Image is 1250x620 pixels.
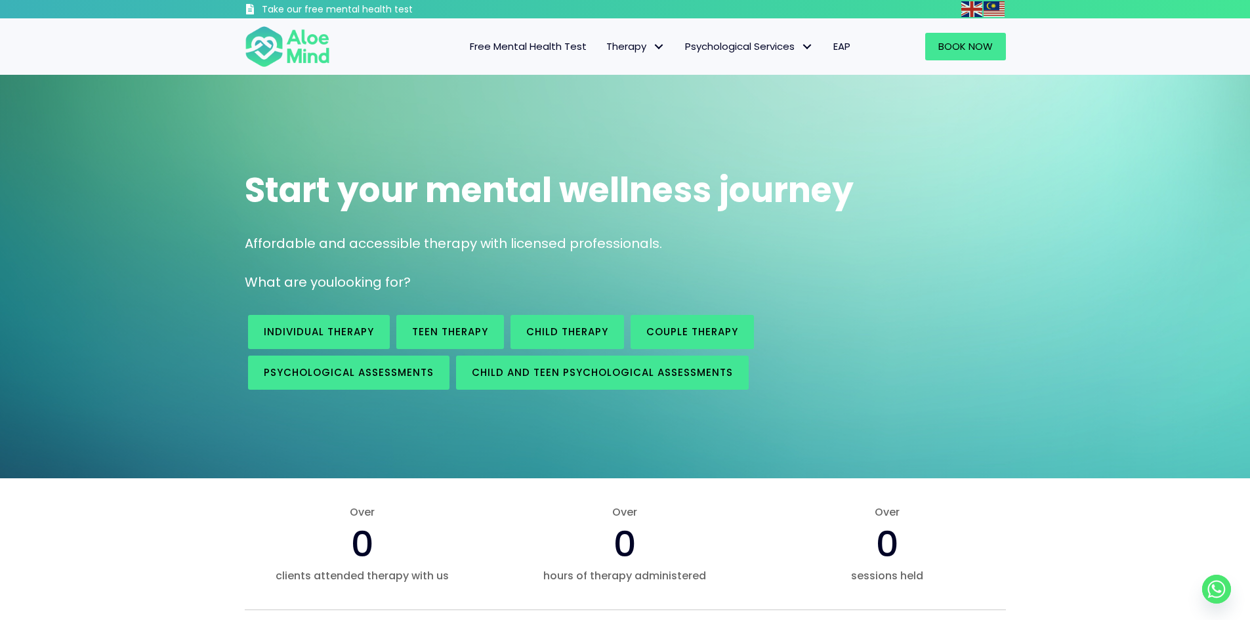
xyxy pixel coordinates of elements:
span: Individual therapy [264,325,374,339]
span: 0 [876,519,899,569]
span: looking for? [334,273,411,291]
a: Psychological ServicesPsychological Services: submenu [675,33,823,60]
span: Therapy: submenu [650,37,669,56]
a: English [961,1,984,16]
span: Over [245,505,481,520]
a: Psychological assessments [248,356,449,390]
span: Teen Therapy [412,325,488,339]
a: Malay [984,1,1006,16]
span: Couple therapy [646,325,738,339]
span: Psychological Services: submenu [798,37,817,56]
span: Child and Teen Psychological assessments [472,365,733,379]
span: Child Therapy [526,325,608,339]
a: Individual therapy [248,315,390,349]
img: Aloe mind Logo [245,25,330,68]
span: Psychological assessments [264,365,434,379]
a: Couple therapy [631,315,754,349]
span: sessions held [769,568,1005,583]
a: Book Now [925,33,1006,60]
a: Teen Therapy [396,315,504,349]
p: Affordable and accessible therapy with licensed professionals. [245,234,1006,253]
span: Free Mental Health Test [470,39,587,53]
span: Therapy [606,39,665,53]
nav: Menu [347,33,860,60]
span: 0 [614,519,636,569]
span: EAP [833,39,850,53]
span: hours of therapy administered [507,568,743,583]
span: clients attended therapy with us [245,568,481,583]
span: Over [507,505,743,520]
span: Book Now [938,39,993,53]
a: Whatsapp [1202,575,1231,604]
a: EAP [823,33,860,60]
span: What are you [245,273,334,291]
span: 0 [351,519,374,569]
a: Take our free mental health test [245,3,483,18]
span: Over [769,505,1005,520]
a: Child and Teen Psychological assessments [456,356,749,390]
a: Free Mental Health Test [460,33,596,60]
h3: Take our free mental health test [262,3,483,16]
a: Child Therapy [510,315,624,349]
span: Psychological Services [685,39,814,53]
img: ms [984,1,1005,17]
a: TherapyTherapy: submenu [596,33,675,60]
span: Start your mental wellness journey [245,166,854,214]
img: en [961,1,982,17]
